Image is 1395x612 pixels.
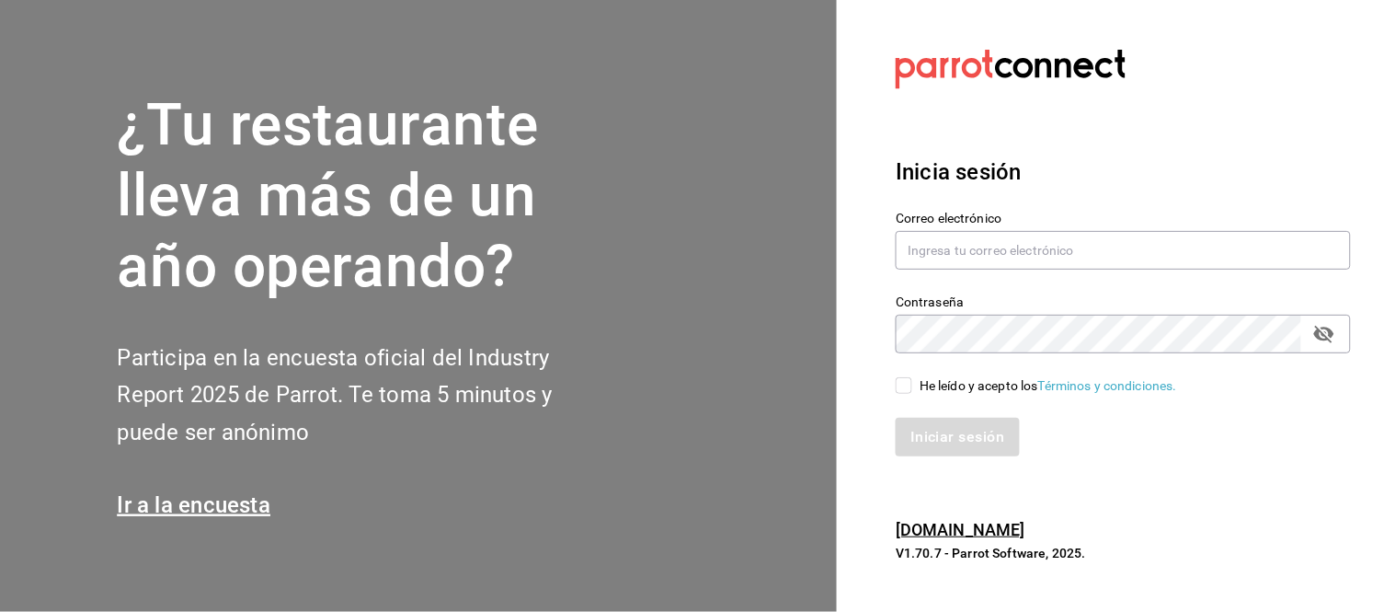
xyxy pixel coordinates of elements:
input: Ingresa tu correo electrónico [896,231,1351,270]
a: Términos y condiciones. [1038,378,1177,393]
a: Ir a la encuesta [117,492,270,518]
label: Contraseña [896,296,1351,309]
div: He leído y acepto los [920,376,1177,396]
h3: Inicia sesión [896,156,1351,189]
label: Correo electrónico [896,213,1351,225]
p: V1.70.7 - Parrot Software, 2025. [896,544,1351,562]
a: [DOMAIN_NAME] [896,520,1025,539]
button: passwordField [1309,318,1340,350]
h2: Participa en la encuesta oficial del Industry Report 2025 de Parrot. Te toma 5 minutos y puede se... [117,340,613,452]
h1: ¿Tu restaurante lleva más de un año operando? [117,90,613,302]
